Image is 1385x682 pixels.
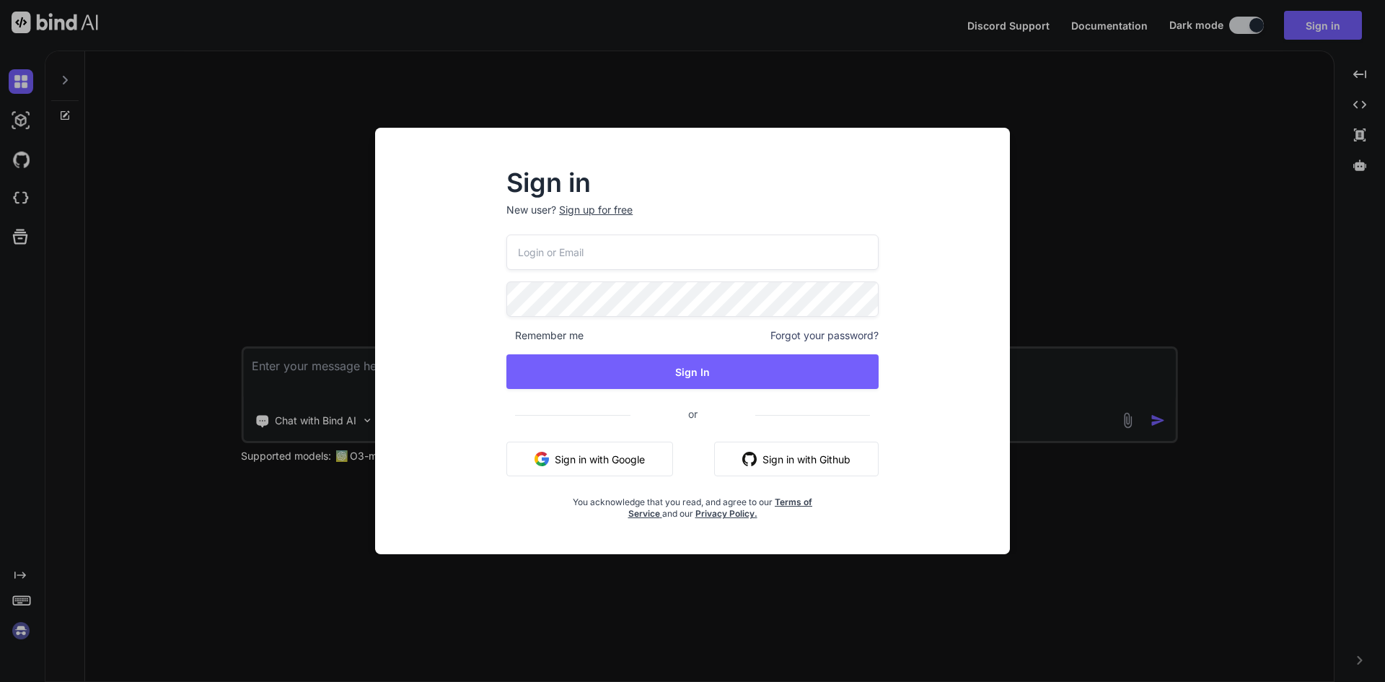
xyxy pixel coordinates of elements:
h2: Sign in [506,171,879,194]
span: or [630,396,755,432]
button: Sign in with Google [506,442,673,476]
span: Remember me [506,328,584,343]
a: Privacy Policy. [695,508,757,519]
div: Sign up for free [559,203,633,217]
span: Forgot your password? [770,328,879,343]
input: Login or Email [506,235,879,270]
img: google [535,452,549,466]
div: You acknowledge that you read, and agree to our and our [568,488,817,520]
button: Sign in with Github [714,442,879,476]
button: Sign In [506,354,879,389]
img: github [742,452,757,466]
a: Terms of Service [628,497,813,519]
p: New user? [506,203,879,235]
